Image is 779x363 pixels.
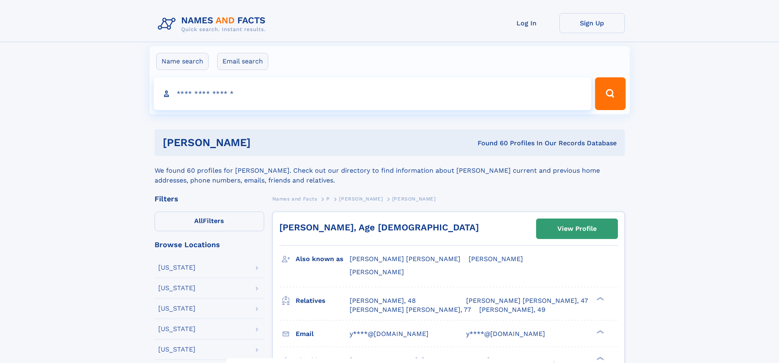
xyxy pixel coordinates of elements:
[350,255,460,263] span: [PERSON_NAME] [PERSON_NAME]
[350,305,471,314] a: [PERSON_NAME] [PERSON_NAME], 77
[194,217,203,225] span: All
[296,252,350,266] h3: Also known as
[296,294,350,308] h3: Relatives
[339,194,383,204] a: [PERSON_NAME]
[595,329,604,334] div: ❯
[155,156,625,185] div: We found 60 profiles for [PERSON_NAME]. Check out our directory to find information about [PERSON...
[326,196,330,202] span: P
[279,222,479,232] a: [PERSON_NAME], Age [DEMOGRAPHIC_DATA]
[595,77,625,110] button: Search Button
[364,139,617,148] div: Found 60 Profiles In Our Records Database
[158,264,195,271] div: [US_STATE]
[155,13,272,35] img: Logo Names and Facts
[158,346,195,353] div: [US_STATE]
[155,195,264,203] div: Filters
[479,305,546,314] a: [PERSON_NAME], 49
[296,327,350,341] h3: Email
[350,268,404,276] span: [PERSON_NAME]
[466,296,588,305] a: [PERSON_NAME] [PERSON_NAME], 47
[217,53,268,70] label: Email search
[339,196,383,202] span: [PERSON_NAME]
[158,305,195,312] div: [US_STATE]
[156,53,209,70] label: Name search
[595,356,604,361] div: ❯
[154,77,592,110] input: search input
[557,219,597,238] div: View Profile
[155,241,264,248] div: Browse Locations
[158,285,195,291] div: [US_STATE]
[494,13,559,33] a: Log In
[559,13,625,33] a: Sign Up
[158,326,195,332] div: [US_STATE]
[163,138,364,148] h1: [PERSON_NAME]
[537,219,617,239] a: View Profile
[392,196,436,202] span: [PERSON_NAME]
[595,296,604,301] div: ❯
[350,296,416,305] a: [PERSON_NAME], 48
[155,212,264,231] label: Filters
[326,194,330,204] a: P
[272,194,317,204] a: Names and Facts
[469,255,523,263] span: [PERSON_NAME]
